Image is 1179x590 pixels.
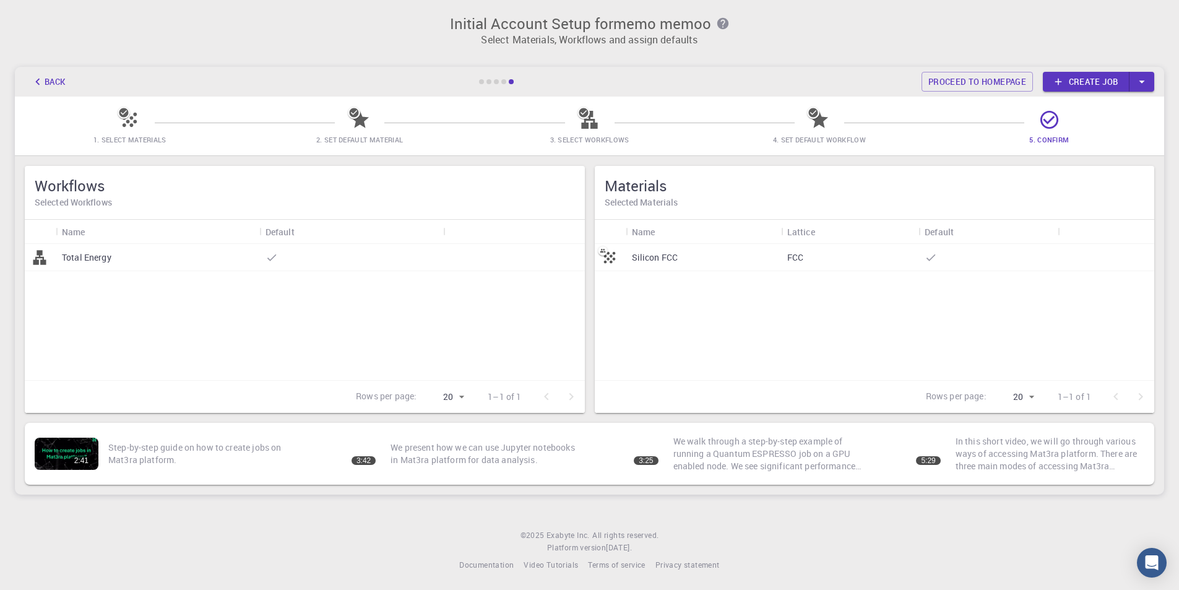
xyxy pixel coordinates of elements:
div: 2:41 [69,456,93,465]
p: FCC [787,251,803,264]
div: Open Intercom Messenger [1137,548,1167,578]
div: Name [56,220,259,244]
p: Select Materials, Workflows and assign defaults [22,32,1157,47]
div: Name [626,220,781,244]
span: Video Tutorials [524,560,578,570]
h5: Materials [605,176,1145,196]
h3: Initial Account Setup for memo memoo [22,15,1157,32]
a: 3:42We present how we can use Jupyter notebooks in Mat3ra platform for data analysis. [312,428,584,480]
h6: Selected Workflows [35,196,575,209]
span: Terms of service [588,560,645,570]
div: Lattice [787,220,815,244]
a: Privacy statement [655,559,720,571]
a: 2:41Step-by-step guide on how to create jobs on Mat3ra platform. [30,428,302,480]
span: Documentation [459,560,514,570]
a: Exabyte Inc. [546,529,590,542]
div: Default [259,220,443,244]
p: In this short video, we will go through various ways of accessing Mat3ra platform. There are thre... [956,435,1144,472]
span: Exabyte Inc. [546,530,590,540]
button: Sort [655,222,675,241]
p: Total Energy [62,251,111,264]
a: Terms of service [588,559,645,571]
span: Privacy statement [655,560,720,570]
div: 20 [991,388,1038,406]
div: Lattice [781,220,918,244]
p: Silicon FCC [632,251,678,264]
p: Rows per page: [356,390,417,404]
button: Sort [954,222,974,241]
p: We walk through a step-by-step example of running a Quantum ESPRESSO job on a GPU enabled node. W... [673,435,862,472]
div: Default [918,220,1057,244]
a: Video Tutorials [524,559,578,571]
a: Create job [1043,72,1129,92]
p: 1–1 of 1 [1058,391,1091,403]
a: 3:25We walk through a step-by-step example of running a Quantum ESPRESSO job on a GPU enabled nod... [595,428,867,480]
div: 3:42 [352,456,376,465]
div: Name [632,220,655,244]
div: Icon [25,220,56,244]
a: Proceed to homepage [922,72,1033,92]
div: Icon [595,220,626,244]
p: Step-by-step guide on how to create jobs on Mat3ra platform. [108,441,297,466]
button: Sort [85,222,105,241]
p: We present how we can use Jupyter notebooks in Mat3ra platform for data analysis. [391,441,579,466]
button: Back [25,72,72,92]
span: 1. Select Materials [93,135,166,144]
h6: Selected Materials [605,196,1145,209]
p: 1–1 of 1 [488,391,521,403]
div: Default [266,220,295,244]
span: [DATE] . [606,542,632,552]
span: 4. Set Default Workflow [773,135,866,144]
span: Platform version [547,542,606,554]
span: 2. Set Default Material [316,135,403,144]
div: Name [62,220,85,244]
div: Default [925,220,954,244]
a: [DATE]. [606,542,632,554]
span: All rights reserved. [592,529,659,542]
button: Sort [295,222,314,241]
button: Sort [815,222,835,241]
p: Rows per page: [926,390,987,404]
h5: Workflows [35,176,575,196]
span: Destek [25,9,63,20]
a: 5:29In this short video, we will go through various ways of accessing Mat3ra platform. There are ... [877,428,1149,480]
span: © 2025 [520,529,546,542]
div: 5:29 [916,456,940,465]
a: Documentation [459,559,514,571]
div: 20 [421,388,468,406]
span: 3. Select Workflows [550,135,629,144]
div: 3:25 [634,456,658,465]
span: 5. Confirm [1029,135,1069,144]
